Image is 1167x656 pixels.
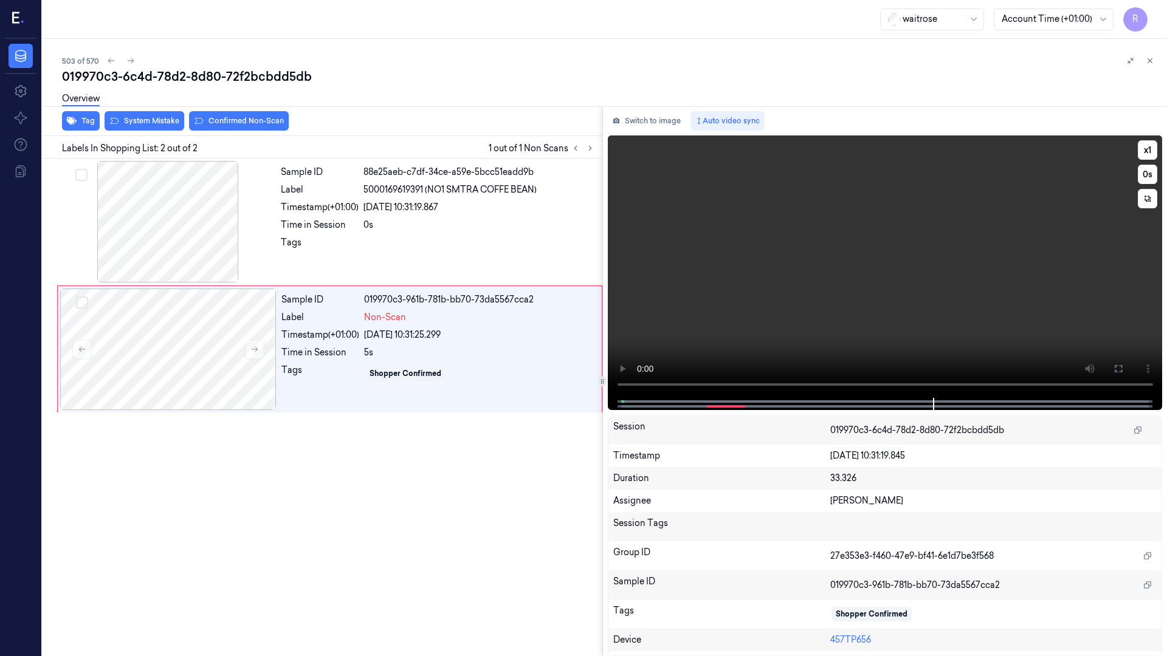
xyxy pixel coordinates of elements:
[613,546,831,565] div: Group ID
[62,92,100,106] a: Overview
[613,449,831,462] div: Timestamp
[830,634,1157,646] div: 457TP656
[608,111,686,131] button: Switch to image
[62,68,1157,85] div: 019970c3-6c4d-78d2-8d80-72f2bcbdd5db
[370,368,441,379] div: Shopper Confirmed
[281,329,359,341] div: Timestamp (+01:00)
[830,449,1157,462] div: [DATE] 10:31:19.845
[62,56,99,66] span: 503 of 570
[364,293,594,306] div: 019970c3-961b-781b-bb70-73da5567cca2
[1138,140,1157,160] button: x1
[613,517,831,536] div: Session Tags
[363,166,595,179] div: 88e25aeb-c7df-34ce-a59e-5bcc51eadd9b
[189,111,289,131] button: Confirmed Non-Scan
[613,634,831,646] div: Device
[281,183,359,196] div: Label
[281,166,359,179] div: Sample ID
[281,346,359,359] div: Time in Session
[830,472,1157,485] div: 33.326
[836,609,907,620] div: Shopper Confirmed
[830,494,1157,507] div: [PERSON_NAME]
[830,550,994,562] span: 27e353e3-f460-47e9-bf41-6e1d7be3f568
[363,219,595,231] div: 0s
[62,111,100,131] button: Tag
[281,219,359,231] div: Time in Session
[364,311,406,324] span: Non-Scan
[281,236,359,256] div: Tags
[613,575,831,595] div: Sample ID
[364,329,594,341] div: [DATE] 10:31:25.299
[613,494,831,507] div: Assignee
[364,346,594,359] div: 5s
[76,296,88,309] button: Select row
[363,183,537,196] span: 5000169619391 (NO1 SMTRA COFFE BEAN)
[690,111,765,131] button: Auto video sync
[281,311,359,324] div: Label
[281,293,359,306] div: Sample ID
[75,169,88,181] button: Select row
[489,141,597,155] span: 1 out of 1 Non Scans
[105,111,184,131] button: System Mistake
[613,604,831,624] div: Tags
[613,420,831,440] div: Session
[281,364,359,383] div: Tags
[830,424,1004,437] span: 019970c3-6c4d-78d2-8d80-72f2bcbdd5db
[1138,165,1157,184] button: 0s
[281,201,359,214] div: Timestamp (+01:00)
[1123,7,1148,32] button: R
[62,142,198,155] span: Labels In Shopping List: 2 out of 2
[613,472,831,485] div: Duration
[830,579,1000,592] span: 019970c3-961b-781b-bb70-73da5567cca2
[363,201,595,214] div: [DATE] 10:31:19.867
